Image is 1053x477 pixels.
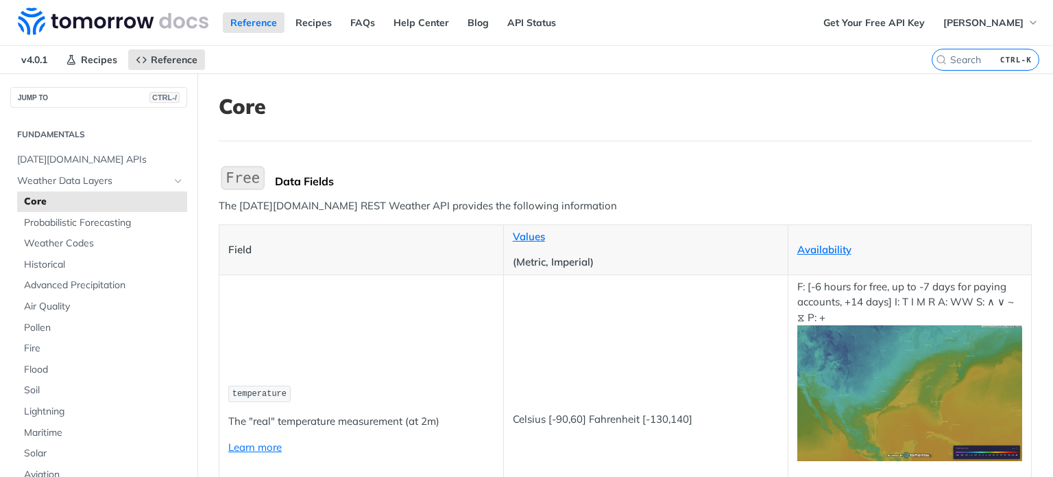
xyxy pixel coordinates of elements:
span: [PERSON_NAME] [943,16,1024,29]
a: Maritime [17,423,187,443]
a: Fire [17,338,187,359]
a: Advanced Precipitation [17,275,187,296]
a: Soil [17,380,187,401]
a: Pollen [17,318,187,338]
span: Reference [151,54,197,66]
span: Solar [24,447,184,461]
a: Reference [223,12,285,33]
a: Values [513,230,545,243]
a: FAQs [343,12,383,33]
a: Help Center [386,12,457,33]
span: Fire [24,342,184,356]
span: Recipes [81,54,117,66]
a: Reference [128,49,205,70]
a: Recipes [288,12,339,33]
a: [DATE][DOMAIN_NAME] APIs [10,150,187,170]
button: JUMP TOCTRL-/ [10,87,187,108]
p: (Metric, Imperial) [513,255,779,270]
span: Soil [24,384,184,397]
span: Flood [24,363,184,377]
span: CTRL-/ [149,92,180,103]
span: Pollen [24,321,184,335]
a: Weather Data LayersHide subpages for Weather Data Layers [10,171,187,191]
svg: Search [936,54,947,65]
img: Tomorrow.io Weather API Docs [18,8,208,35]
a: Availability [797,243,851,256]
a: Learn more [228,441,282,454]
h1: Core [219,94,1032,119]
a: Recipes [58,49,125,70]
p: Field [228,242,494,258]
span: Probabilistic Forecasting [24,216,184,230]
span: Weather Codes [24,237,184,251]
span: Expand image [797,386,1023,399]
p: F: [-6 hours for free, up to -7 days for paying accounts, +14 days] I: T I M R A: WW S: ∧ ∨ ~ ⧖ P: + [797,279,1023,461]
kbd: CTRL-K [997,53,1035,67]
span: Core [24,195,184,209]
span: Maritime [24,426,184,440]
a: Lightning [17,402,187,422]
span: Lightning [24,405,184,419]
p: The "real" temperature measurement (at 2m) [228,414,494,430]
div: Data Fields [275,174,1032,188]
span: v4.0.1 [14,49,55,70]
p: The [DATE][DOMAIN_NAME] REST Weather API provides the following information [219,198,1032,214]
span: [DATE][DOMAIN_NAME] APIs [17,153,184,167]
span: temperature [232,389,287,399]
span: Advanced Precipitation [24,279,184,292]
a: Historical [17,255,187,275]
a: Flood [17,360,187,380]
a: Blog [460,12,496,33]
a: Core [17,191,187,212]
button: Hide subpages for Weather Data Layers [173,176,184,187]
span: Air Quality [24,300,184,314]
span: Weather Data Layers [17,174,169,188]
a: Solar [17,443,187,464]
p: Celsius [-90,60] Fahrenheit [-130,140] [513,412,779,428]
a: Probabilistic Forecasting [17,213,187,233]
a: Get Your Free API Key [816,12,932,33]
a: API Status [500,12,564,33]
a: Weather Codes [17,233,187,254]
h2: Fundamentals [10,128,187,141]
button: [PERSON_NAME] [936,12,1046,33]
a: Air Quality [17,296,187,317]
span: Historical [24,258,184,272]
